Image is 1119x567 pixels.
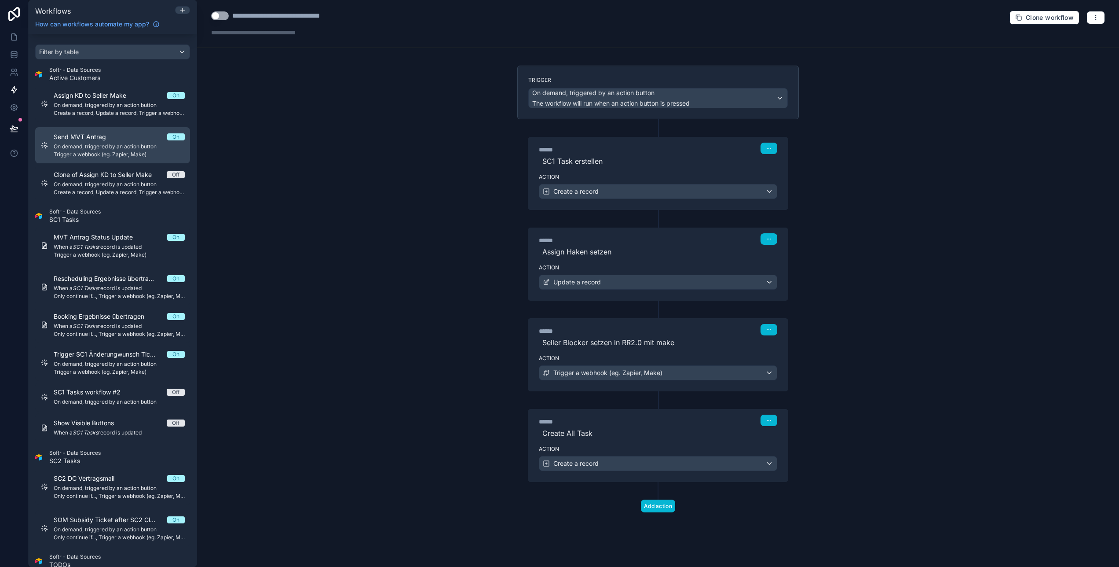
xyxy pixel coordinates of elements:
[553,459,599,468] span: Create a record
[532,99,690,107] span: The workflow will run when an action button is pressed
[532,88,655,97] span: On demand, triggered by an action button
[528,77,788,84] label: Trigger
[539,247,777,257] span: Assign Haken setzen
[35,20,149,29] span: How can workflows automate my app?
[539,445,777,453] label: Action
[641,500,675,512] button: Add action
[539,275,777,290] button: Update a record
[539,456,777,471] button: Create a record
[539,156,777,166] span: SC1 Task erstellen
[528,88,788,108] button: On demand, triggered by an action buttonThe workflow will run when an action button is pressed
[553,368,662,377] span: Trigger a webhook (eg. Zapier, Make)
[539,428,777,438] span: Create All Task
[539,184,777,199] button: Create a record
[553,187,599,196] span: Create a record
[553,278,601,287] span: Update a record
[35,7,71,15] span: Workflows
[539,264,777,271] label: Action
[539,365,777,380] button: Trigger a webhook (eg. Zapier, Make)
[32,20,163,29] a: How can workflows automate my app?
[1009,11,1079,25] button: Clone workflow
[539,355,777,362] label: Action
[1026,14,1074,22] span: Clone workflow
[539,337,777,348] span: Seller Blocker setzen in RR2.0 mit make
[539,173,777,180] label: Action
